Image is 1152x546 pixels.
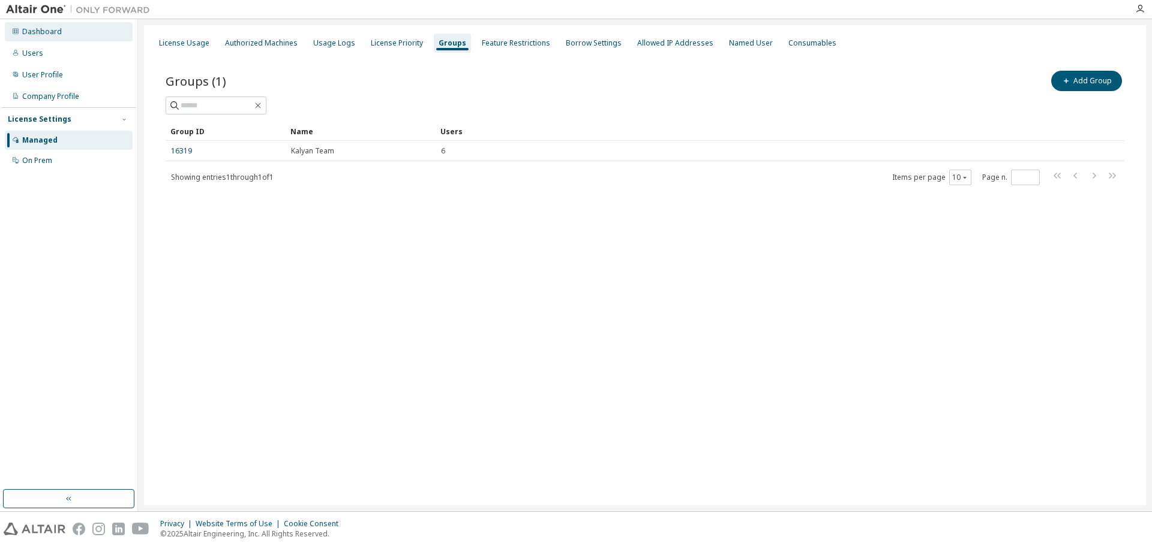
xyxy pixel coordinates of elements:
[313,38,355,48] div: Usage Logs
[225,38,298,48] div: Authorized Machines
[22,135,58,145] div: Managed
[22,70,63,80] div: User Profile
[291,146,334,156] span: Kalyan Team
[22,156,52,165] div: On Prem
[290,122,431,141] div: Name
[788,38,836,48] div: Consumables
[171,146,192,156] a: 16319
[170,122,281,141] div: Group ID
[92,523,105,535] img: instagram.svg
[440,122,1091,141] div: Users
[8,114,71,124] div: License Settings
[284,519,346,529] div: Cookie Consent
[371,38,423,48] div: License Priority
[166,73,226,89] span: Groups (1)
[22,27,62,37] div: Dashboard
[160,519,196,529] div: Privacy
[112,523,125,535] img: linkedin.svg
[171,172,274,182] span: Showing entries 1 through 1 of 1
[482,38,550,48] div: Feature Restrictions
[729,38,773,48] div: Named User
[160,529,346,539] p: © 2025 Altair Engineering, Inc. All Rights Reserved.
[439,38,466,48] div: Groups
[566,38,622,48] div: Borrow Settings
[159,38,209,48] div: License Usage
[132,523,149,535] img: youtube.svg
[22,49,43,58] div: Users
[6,4,156,16] img: Altair One
[4,523,65,535] img: altair_logo.svg
[982,170,1040,185] span: Page n.
[441,146,445,156] span: 6
[892,170,971,185] span: Items per page
[73,523,85,535] img: facebook.svg
[637,38,713,48] div: Allowed IP Addresses
[1051,71,1122,91] button: Add Group
[196,519,284,529] div: Website Terms of Use
[952,173,968,182] button: 10
[22,92,79,101] div: Company Profile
